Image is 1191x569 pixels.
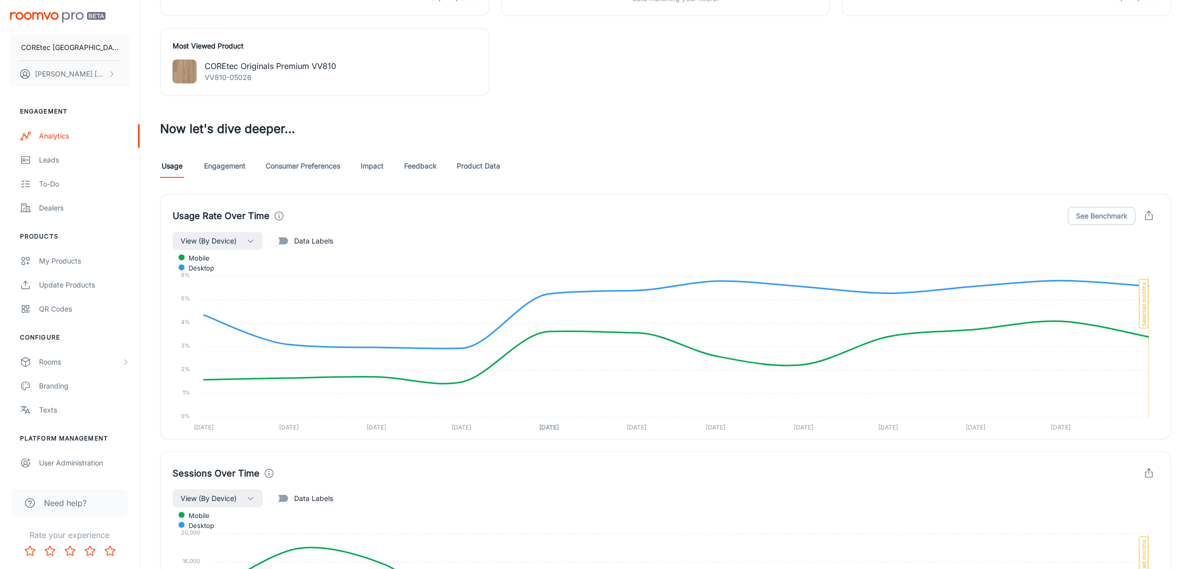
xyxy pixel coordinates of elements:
div: Rooms [39,356,122,367]
a: Product Data [457,154,500,178]
tspan: 16,000 [183,557,200,564]
button: View (By Device) [173,232,263,250]
div: Update Products [39,279,130,290]
h4: Most Viewed Product [173,40,477,51]
p: VV810-05026 [205,72,336,83]
span: mobile [181,253,210,262]
h3: Now let's dive deeper... [160,120,1171,138]
tspan: [DATE] [452,424,471,431]
img: COREtec Originals Premium VV810 [173,59,197,83]
div: Analytics [39,130,130,141]
div: Leads [39,154,130,165]
button: Rate 1 star [20,541,40,561]
a: Engagement [204,154,246,178]
span: Data Labels [294,493,333,504]
h4: Usage Rate Over Time [173,209,270,223]
p: Rate your experience [8,529,132,541]
tspan: [DATE] [966,424,986,431]
p: COREtec Originals Premium VV810 [205,60,336,72]
div: User Administration [39,457,130,468]
tspan: 1% [183,389,190,396]
span: desktop [181,521,214,530]
button: Rate 4 star [80,541,100,561]
div: Branding [39,380,130,391]
button: Rate 5 star [100,541,120,561]
tspan: [DATE] [706,424,725,431]
button: Rate 3 star [60,541,80,561]
a: Impact [360,154,384,178]
button: View (By Device) [173,489,263,507]
tspan: [DATE] [367,424,386,431]
button: See Benchmark [1068,207,1135,225]
div: My Products [39,255,130,266]
span: mobile [181,511,210,520]
tspan: [DATE] [539,424,559,431]
tspan: 4% [181,318,190,325]
tspan: [DATE] [1051,424,1070,431]
div: Texts [39,404,130,415]
button: Rate 2 star [40,541,60,561]
span: View (By Device) [181,235,237,247]
button: [PERSON_NAME] [PERSON_NAME] [10,61,130,87]
a: Usage [160,154,184,178]
tspan: [DATE] [194,424,214,431]
p: [PERSON_NAME] [PERSON_NAME] [35,68,106,79]
tspan: 0% [181,412,190,419]
span: desktop [181,263,214,272]
tspan: 3% [181,342,190,349]
a: Consumer Preferences [266,154,340,178]
button: COREtec [GEOGRAPHIC_DATA] [10,34,130,60]
tspan: [DATE] [878,424,898,431]
tspan: 6% [181,272,190,279]
div: To-do [39,178,130,189]
tspan: 2% [181,365,190,372]
tspan: [DATE] [627,424,646,431]
tspan: 20,000 [181,529,200,536]
h4: Sessions Over Time [173,466,260,480]
span: View (By Device) [181,492,237,504]
img: Roomvo PRO Beta [10,12,106,22]
a: Feedback [404,154,437,178]
tspan: 5% [181,295,190,302]
div: Dealers [39,202,130,213]
p: COREtec [GEOGRAPHIC_DATA] [21,42,119,53]
tspan: [DATE] [794,424,813,431]
div: QR Codes [39,303,130,314]
tspan: [DATE] [279,424,299,431]
span: Data Labels [294,235,333,246]
span: Need help? [44,497,87,509]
